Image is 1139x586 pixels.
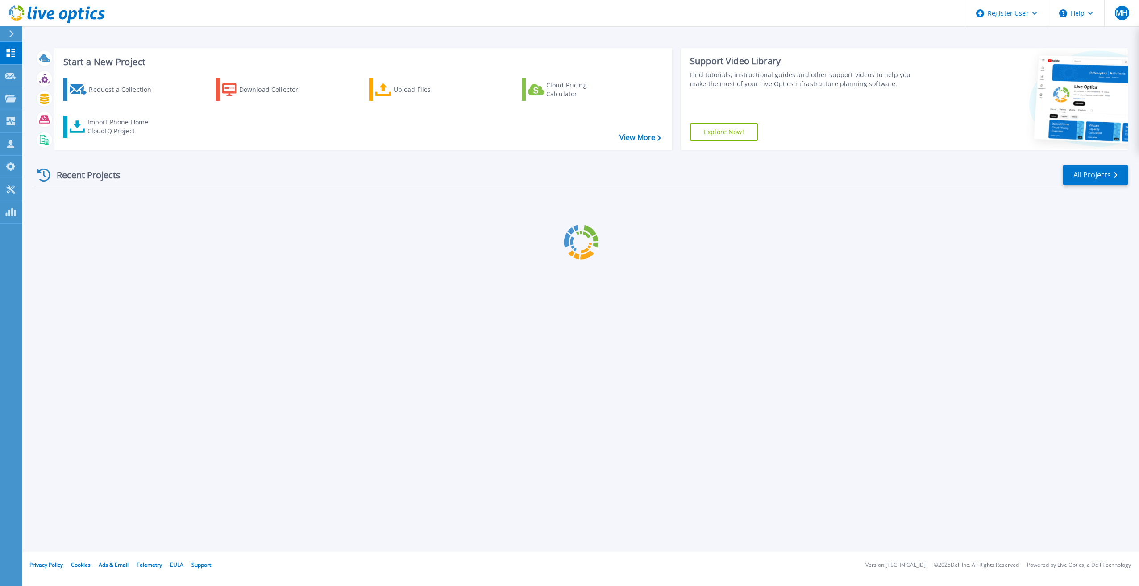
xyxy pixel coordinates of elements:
[63,78,163,101] a: Request a Collection
[71,561,91,569] a: Cookies
[34,164,133,186] div: Recent Projects
[522,78,621,101] a: Cloud Pricing Calculator
[690,123,758,141] a: Explore Now!
[690,70,921,88] div: Find tutorials, instructional guides and other support videos to help you make the most of your L...
[63,57,661,67] h3: Start a New Project
[369,78,469,101] a: Upload Files
[546,81,618,99] div: Cloud Pricing Calculator
[1116,9,1127,17] span: MH
[191,561,211,569] a: Support
[29,561,63,569] a: Privacy Policy
[216,78,316,101] a: Download Collector
[865,562,926,568] li: Version: [TECHNICAL_ID]
[394,81,465,99] div: Upload Files
[170,561,183,569] a: EULA
[1027,562,1131,568] li: Powered by Live Optics, a Dell Technology
[99,561,129,569] a: Ads & Email
[619,133,661,142] a: View More
[934,562,1019,568] li: © 2025 Dell Inc. All Rights Reserved
[690,55,921,67] div: Support Video Library
[87,118,157,136] div: Import Phone Home CloudIQ Project
[239,81,311,99] div: Download Collector
[1063,165,1128,185] a: All Projects
[137,561,162,569] a: Telemetry
[89,81,160,99] div: Request a Collection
